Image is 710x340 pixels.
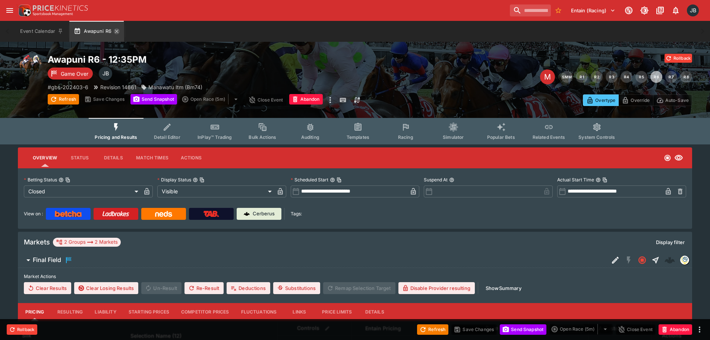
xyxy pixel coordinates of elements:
img: Sportsbook Management [33,12,73,16]
button: Abandon [289,94,323,105]
button: ShowSummary [481,282,526,294]
p: Scheduled Start [291,177,328,183]
div: Josh Brown [687,4,699,16]
span: Mark an event as closed and abandoned. [659,325,692,333]
button: Send Snapshot [500,324,546,335]
button: Status [63,149,97,167]
span: Racing [398,134,413,140]
p: Revision 14661 [100,83,136,91]
span: System Controls [578,134,615,140]
button: more [695,325,704,334]
img: horse_racing.png [18,54,42,78]
button: Scheduled StartCopy To Clipboard [330,177,335,183]
div: Start From [583,94,692,106]
button: Clear Losing Results [74,282,138,294]
svg: Closed [664,154,671,162]
button: Select Tenant [567,4,620,16]
button: Copy To Clipboard [602,177,608,183]
span: Mark an event as closed and abandoned. [289,95,323,103]
span: Simulator [443,134,464,140]
button: Overtype [583,94,619,106]
button: Copy To Clipboard [337,177,342,183]
button: Final Field [18,253,609,268]
button: R3 [606,71,618,83]
button: Closed [635,253,649,267]
button: SGM Disabled [622,253,635,267]
button: Edit Detail [609,253,622,267]
button: R2 [591,71,603,83]
button: Auto-Save [653,94,692,106]
img: gbsdatafreeway [681,256,689,264]
button: Liability [89,303,122,321]
button: Deductions [227,282,270,294]
p: Overtype [595,96,615,104]
button: R1 [576,71,588,83]
div: Edit Meeting [540,69,555,84]
label: Market Actions [24,271,686,282]
h6: Final Field [33,256,61,264]
button: R6 [650,71,662,83]
button: Documentation [653,4,667,17]
span: Pricing and Results [95,134,137,140]
button: Refresh [417,324,448,335]
p: Suspend At [424,177,448,183]
svg: Closed [638,256,647,265]
button: Disable Provider resulting [398,282,475,294]
button: Links [283,303,316,321]
button: Overview [27,149,63,167]
button: Send Snapshot [130,94,177,105]
button: R4 [621,71,632,83]
div: split button [180,94,243,105]
span: Bulk Actions [249,134,276,140]
span: Related Events [533,134,565,140]
span: Un-Result [141,282,181,294]
button: Fluctuations [235,303,283,321]
button: open drawer [3,4,16,17]
button: Details [97,149,130,167]
button: Copy To Clipboard [199,177,205,183]
button: Refresh [48,94,79,105]
p: Actual Start Time [557,177,594,183]
button: Resulting [51,303,89,321]
button: Toggle light/dark mode [638,4,651,17]
div: Josh Brown [99,67,112,80]
img: Ladbrokes [102,211,129,217]
nav: pagination navigation [561,71,692,83]
button: Clear Results [24,282,71,294]
div: Closed [24,185,141,197]
button: Abandon [659,324,692,335]
span: Auditing [301,134,319,140]
button: Event Calendar [16,21,68,42]
button: Rollback [7,324,37,335]
button: Match Times [130,149,174,167]
button: Price Limits [316,303,358,321]
p: Cerberus [253,210,275,218]
button: Connected to PK [622,4,635,17]
p: Game Over [61,70,88,78]
img: PriceKinetics Logo [16,3,31,18]
img: Neds [155,211,172,217]
span: Detail Editor [154,134,180,140]
button: Re-Result [184,282,224,294]
button: Pricing [18,303,51,321]
div: 2 Groups 2 Markets [56,238,118,247]
img: TabNZ [203,211,219,217]
button: Starting Prices [123,303,175,321]
h2: Copy To Clipboard [48,54,370,65]
button: R7 [665,71,677,83]
button: No Bookmarks [552,4,564,16]
img: Cerberus [244,211,250,217]
div: Visible [157,185,274,197]
svg: Visible [674,153,683,162]
button: Notifications [669,4,682,17]
button: Copy To Clipboard [65,177,70,183]
label: View on : [24,208,43,220]
button: Actual Start TimeCopy To Clipboard [596,177,601,183]
p: Manawatu Itm (Bm74) [148,83,202,91]
button: Details [358,303,391,321]
label: Tags: [291,208,302,220]
button: R5 [635,71,647,83]
div: Event type filters [89,118,621,144]
a: Cerberus [237,208,281,220]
